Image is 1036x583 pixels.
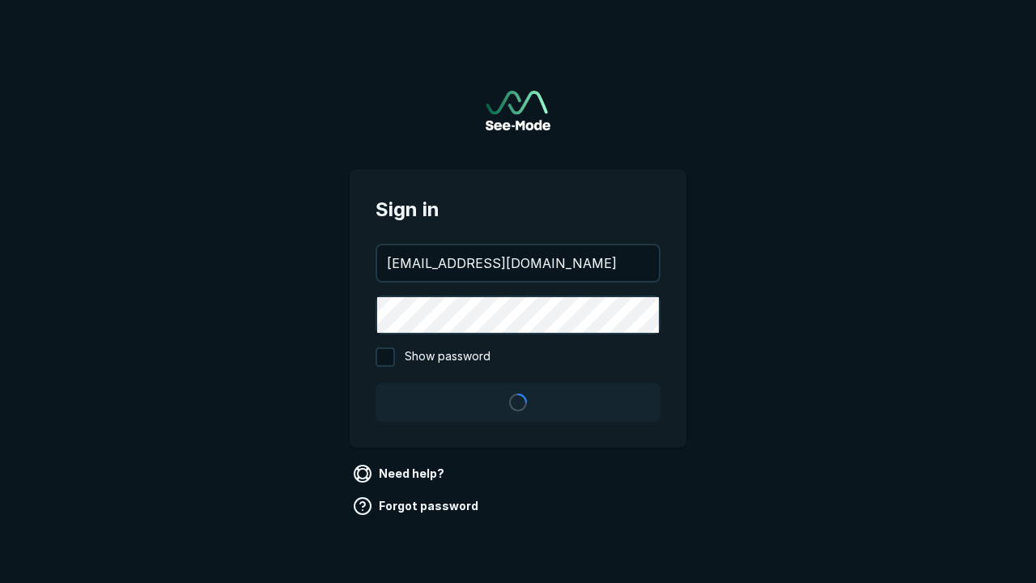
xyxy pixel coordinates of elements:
span: Show password [405,347,490,367]
a: Forgot password [350,493,485,519]
input: your@email.com [377,245,659,281]
span: Sign in [376,195,660,224]
img: See-Mode Logo [486,91,550,130]
a: Need help? [350,461,451,487]
a: Go to sign in [486,91,550,130]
